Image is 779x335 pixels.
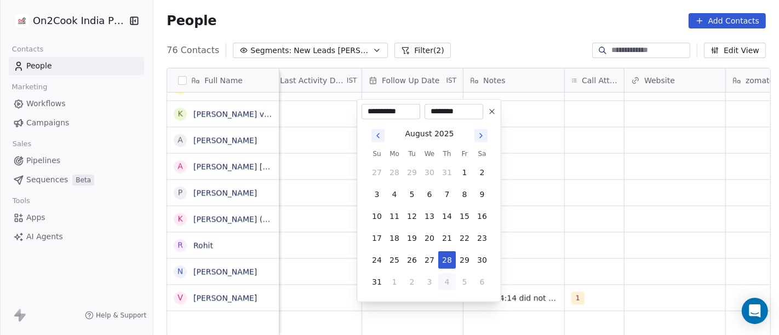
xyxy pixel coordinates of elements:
button: 5 [456,273,473,291]
button: 29 [456,251,473,269]
button: 25 [386,251,403,269]
button: 24 [368,251,386,269]
button: 2 [403,273,421,291]
button: 16 [473,207,491,225]
button: 1 [456,164,473,181]
button: 22 [456,229,473,247]
button: 2 [473,164,491,181]
button: 12 [403,207,421,225]
button: 31 [438,164,456,181]
button: Go to next month [473,128,489,143]
button: 28 [386,164,403,181]
button: 31 [368,273,386,291]
th: Tuesday [403,148,421,159]
button: 23 [473,229,491,247]
button: 14 [438,207,456,225]
button: 28 [438,251,456,269]
button: 29 [403,164,421,181]
button: 13 [421,207,438,225]
button: 4 [438,273,456,291]
th: Thursday [438,148,456,159]
th: Monday [386,148,403,159]
div: August 2025 [405,128,454,140]
button: 19 [403,229,421,247]
button: 30 [473,251,491,269]
button: 8 [456,186,473,203]
button: 27 [368,164,386,181]
th: Sunday [368,148,386,159]
button: 15 [456,207,473,225]
button: 6 [421,186,438,203]
th: Saturday [473,148,491,159]
button: 27 [421,251,438,269]
button: 21 [438,229,456,247]
button: 3 [421,273,438,291]
button: 1 [386,273,403,291]
th: Friday [456,148,473,159]
button: 4 [386,186,403,203]
button: 9 [473,186,491,203]
button: Go to previous month [370,128,386,143]
button: 30 [421,164,438,181]
button: 10 [368,207,386,225]
button: 18 [386,229,403,247]
button: 11 [386,207,403,225]
button: 26 [403,251,421,269]
button: 3 [368,186,386,203]
button: 7 [438,186,456,203]
th: Wednesday [421,148,438,159]
button: 5 [403,186,421,203]
button: 6 [473,273,491,291]
button: 17 [368,229,386,247]
button: 20 [421,229,438,247]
